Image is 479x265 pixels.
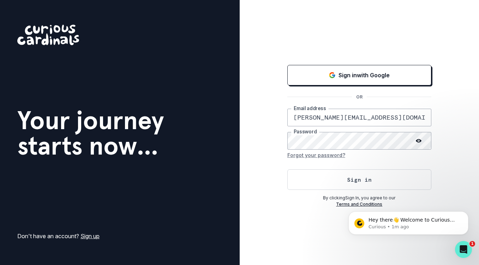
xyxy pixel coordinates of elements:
iframe: Intercom notifications message [338,197,479,246]
h1: Your journey starts now... [17,108,164,158]
a: Sign up [80,233,100,240]
p: OR [352,94,367,100]
button: Forgot your password? [287,150,345,161]
button: Sign in with Google (GSuite) [287,65,431,85]
p: Don't have an account? [17,232,100,240]
p: Sign in with Google [339,71,390,79]
iframe: Intercom live chat [455,241,472,258]
p: By clicking Sign In , you agree to our [287,195,431,201]
button: Sign in [287,169,431,190]
a: Terms and Conditions [336,201,382,207]
img: Curious Cardinals Logo [17,25,79,45]
span: 1 [469,241,475,247]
